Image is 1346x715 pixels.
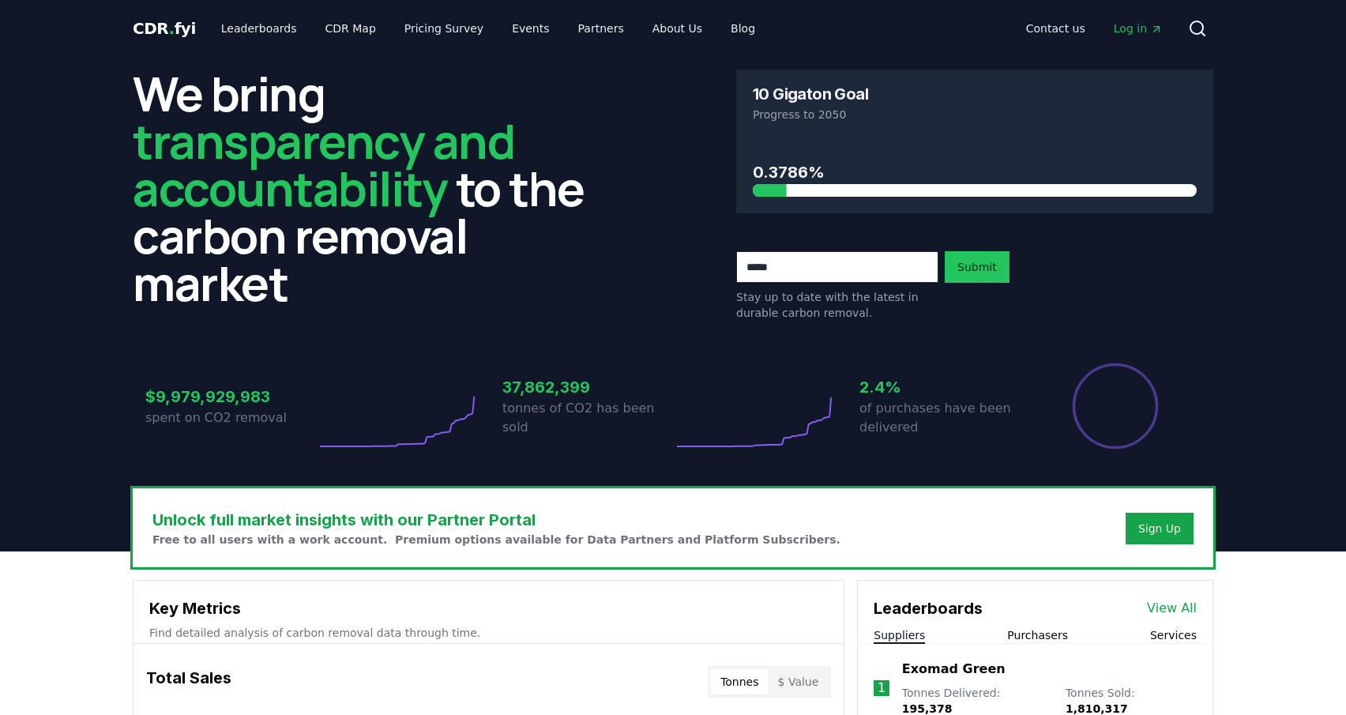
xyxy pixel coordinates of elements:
[1147,599,1197,618] a: View All
[566,14,637,43] a: Partners
[859,375,1030,399] h3: 2.4%
[1114,21,1163,36] span: Log in
[152,508,840,532] h3: Unlock full market insights with our Partner Portal
[169,19,175,38] span: .
[392,14,496,43] a: Pricing Survey
[133,19,196,38] span: CDR fyi
[753,107,1197,122] p: Progress to 2050
[499,14,562,43] a: Events
[874,627,925,643] button: Suppliers
[874,596,983,620] h3: Leaderboards
[878,679,885,698] p: 1
[209,14,310,43] a: Leaderboards
[753,160,1197,184] h3: 0.3786%
[902,702,953,715] span: 195,378
[133,17,196,40] a: CDR.fyi
[1066,702,1128,715] span: 1,810,317
[133,70,610,307] h2: We bring to the carbon removal market
[769,669,829,694] button: $ Value
[145,385,316,408] h3: $9,979,929,983
[1013,14,1175,43] nav: Main
[1007,627,1068,643] button: Purchasers
[149,625,828,641] p: Find detailed analysis of carbon removal data through time.
[640,14,715,43] a: About Us
[718,14,768,43] a: Blog
[753,86,868,102] h3: 10 Gigaton Goal
[152,532,840,548] p: Free to all users with a work account. Premium options available for Data Partners and Platform S...
[1150,627,1197,643] button: Services
[945,251,1009,283] button: Submit
[502,399,673,437] p: tonnes of CO2 has been sold
[209,14,768,43] nav: Main
[1071,362,1160,450] div: Percentage of sales delivered
[1101,14,1175,43] a: Log in
[502,375,673,399] h3: 37,862,399
[1138,521,1181,536] a: Sign Up
[711,669,768,694] button: Tonnes
[1126,513,1194,544] button: Sign Up
[902,660,1006,679] a: Exomad Green
[146,666,231,698] h3: Total Sales
[133,108,514,220] span: transparency and accountability
[145,408,316,427] p: spent on CO2 removal
[1013,14,1098,43] a: Contact us
[736,289,938,321] p: Stay up to date with the latest in durable carbon removal.
[859,399,1030,437] p: of purchases have been delivered
[313,14,389,43] a: CDR Map
[149,596,828,620] h3: Key Metrics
